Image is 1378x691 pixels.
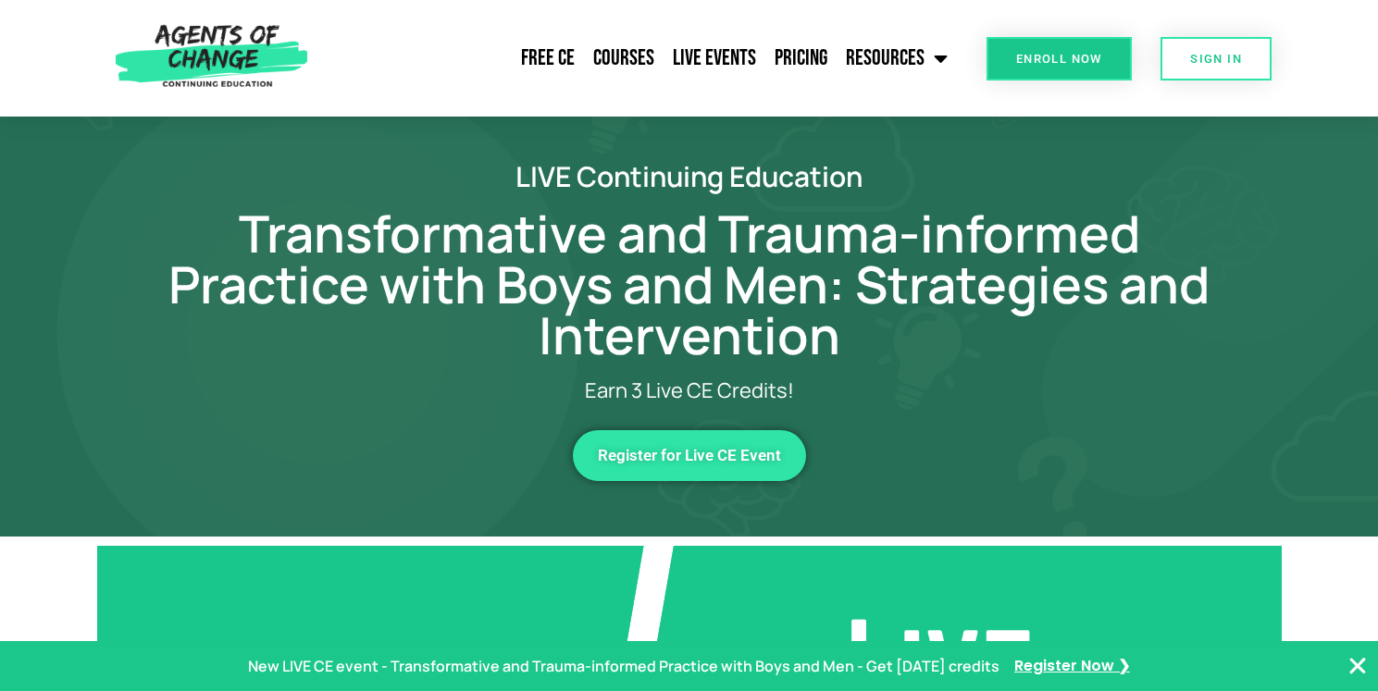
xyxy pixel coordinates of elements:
[987,37,1132,80] a: Enroll Now
[317,35,957,81] nav: Menu
[837,35,957,81] a: Resources
[573,430,806,481] a: Register for Live CE Event
[162,208,1217,361] h1: Transformative and Trauma-informed Practice with Boys and Men: Strategies and Intervention
[664,35,765,81] a: Live Events
[248,653,999,680] p: New LIVE CE event - Transformative and Trauma-informed Practice with Boys and Men - Get [DATE] cr...
[162,163,1217,190] h2: LIVE Continuing Education
[1347,655,1369,677] button: Close Banner
[1190,53,1242,65] span: SIGN IN
[1014,653,1130,680] a: Register Now ❯
[512,35,584,81] a: Free CE
[765,35,837,81] a: Pricing
[584,35,664,81] a: Courses
[1161,37,1272,80] a: SIGN IN
[598,448,781,463] span: Register for Live CE Event
[1016,53,1102,65] span: Enroll Now
[236,379,1143,402] p: Earn 3 Live CE Credits!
